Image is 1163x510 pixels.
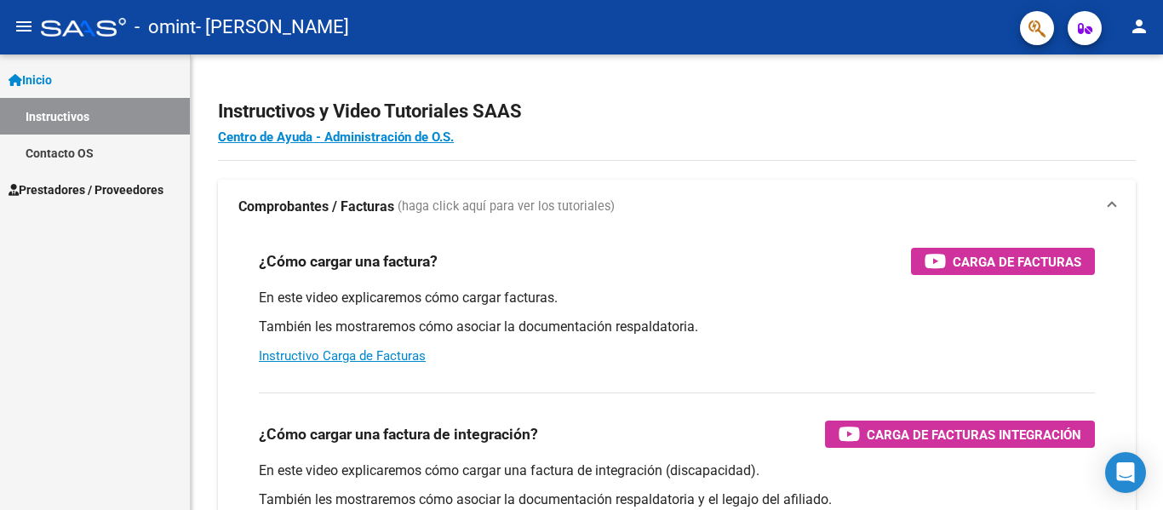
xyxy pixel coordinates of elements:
[1129,16,1149,37] mat-icon: person
[398,198,615,216] span: (haga click aquí para ver los tutoriales)
[1105,452,1146,493] div: Open Intercom Messenger
[9,181,163,199] span: Prestadores / Proveedores
[259,318,1095,336] p: También les mostraremos cómo asociar la documentación respaldatoria.
[196,9,349,46] span: - [PERSON_NAME]
[259,249,438,273] h3: ¿Cómo cargar una factura?
[953,251,1081,272] span: Carga de Facturas
[14,16,34,37] mat-icon: menu
[259,348,426,364] a: Instructivo Carga de Facturas
[867,424,1081,445] span: Carga de Facturas Integración
[135,9,196,46] span: - omint
[218,129,454,145] a: Centro de Ayuda - Administración de O.S.
[259,490,1095,509] p: También les mostraremos cómo asociar la documentación respaldatoria y el legajo del afiliado.
[9,71,52,89] span: Inicio
[911,248,1095,275] button: Carga de Facturas
[218,95,1136,128] h2: Instructivos y Video Tutoriales SAAS
[259,289,1095,307] p: En este video explicaremos cómo cargar facturas.
[238,198,394,216] strong: Comprobantes / Facturas
[259,461,1095,480] p: En este video explicaremos cómo cargar una factura de integración (discapacidad).
[218,180,1136,234] mat-expansion-panel-header: Comprobantes / Facturas (haga click aquí para ver los tutoriales)
[825,421,1095,448] button: Carga de Facturas Integración
[259,422,538,446] h3: ¿Cómo cargar una factura de integración?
